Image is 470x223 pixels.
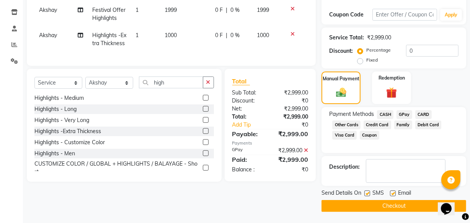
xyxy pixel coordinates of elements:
[366,47,391,54] label: Percentage
[333,87,349,99] img: _cash.svg
[440,9,462,21] button: Apply
[165,7,177,13] span: 1999
[227,89,270,97] div: Sub Total:
[394,120,412,129] span: Family
[270,105,314,113] div: ₹2,999.00
[215,31,223,39] span: 0 F
[277,121,314,129] div: ₹0
[215,6,223,14] span: 0 F
[332,131,357,140] span: Visa Card
[92,32,126,47] span: Highlights -Extra Thickness
[232,140,308,146] div: Payments
[39,7,57,13] span: Akshay
[398,189,411,199] span: Email
[227,105,270,113] div: Net:
[226,6,227,14] span: |
[415,120,442,129] span: Debit Card
[34,138,105,146] div: Highlights - Customize Color
[379,75,405,81] label: Redemption
[227,155,270,164] div: Paid:
[227,166,270,174] div: Balance :
[232,77,250,85] span: Total
[329,47,353,55] div: Discount:
[383,86,400,99] img: _gift.svg
[226,31,227,39] span: |
[227,121,277,129] a: Add Tip
[34,116,89,124] div: Highlights - Very Long
[34,94,84,102] div: Highlights - Medium
[360,131,379,140] span: Coupon
[39,32,57,39] span: Akshay
[270,155,314,164] div: ₹2,999.00
[227,97,270,105] div: Discount:
[329,110,374,118] span: Payment Methods
[135,7,139,13] span: 1
[34,160,200,176] div: CUSTOMIZE COLOR / GLOBAL + HIGHLIGHTS / BALAYAGE - Short
[92,7,126,21] span: Festival Offer Highlights
[415,110,432,119] span: CARD
[270,146,314,155] div: ₹2,999.00
[165,32,177,39] span: 1000
[270,166,314,174] div: ₹0
[34,127,101,135] div: Highlights -Extra Thickness
[227,146,270,155] div: GPay
[34,150,75,158] div: Highlights - Men
[329,11,372,19] div: Coupon Code
[332,120,361,129] span: Other Cards
[227,113,270,121] div: Total:
[323,75,359,82] label: Manual Payment
[270,129,314,138] div: ₹2,999.00
[377,110,393,119] span: CASH
[438,192,462,215] iframe: chat widget
[364,120,391,129] span: Credit Card
[372,189,384,199] span: SMS
[139,77,203,88] input: Search or Scan
[230,6,240,14] span: 0 %
[257,7,269,13] span: 1999
[270,89,314,97] div: ₹2,999.00
[367,34,391,42] div: ₹2,999.00
[34,105,77,113] div: Highlights - Long
[329,34,364,42] div: Service Total:
[230,31,240,39] span: 0 %
[227,129,270,138] div: Payable:
[270,97,314,105] div: ₹0
[372,9,437,21] input: Enter Offer / Coupon Code
[321,200,466,212] button: Checkout
[321,189,361,199] span: Send Details On
[135,32,139,39] span: 1
[270,113,314,121] div: ₹2,999.00
[366,57,378,63] label: Fixed
[257,32,269,39] span: 1000
[329,163,360,171] div: Description:
[397,110,412,119] span: GPay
